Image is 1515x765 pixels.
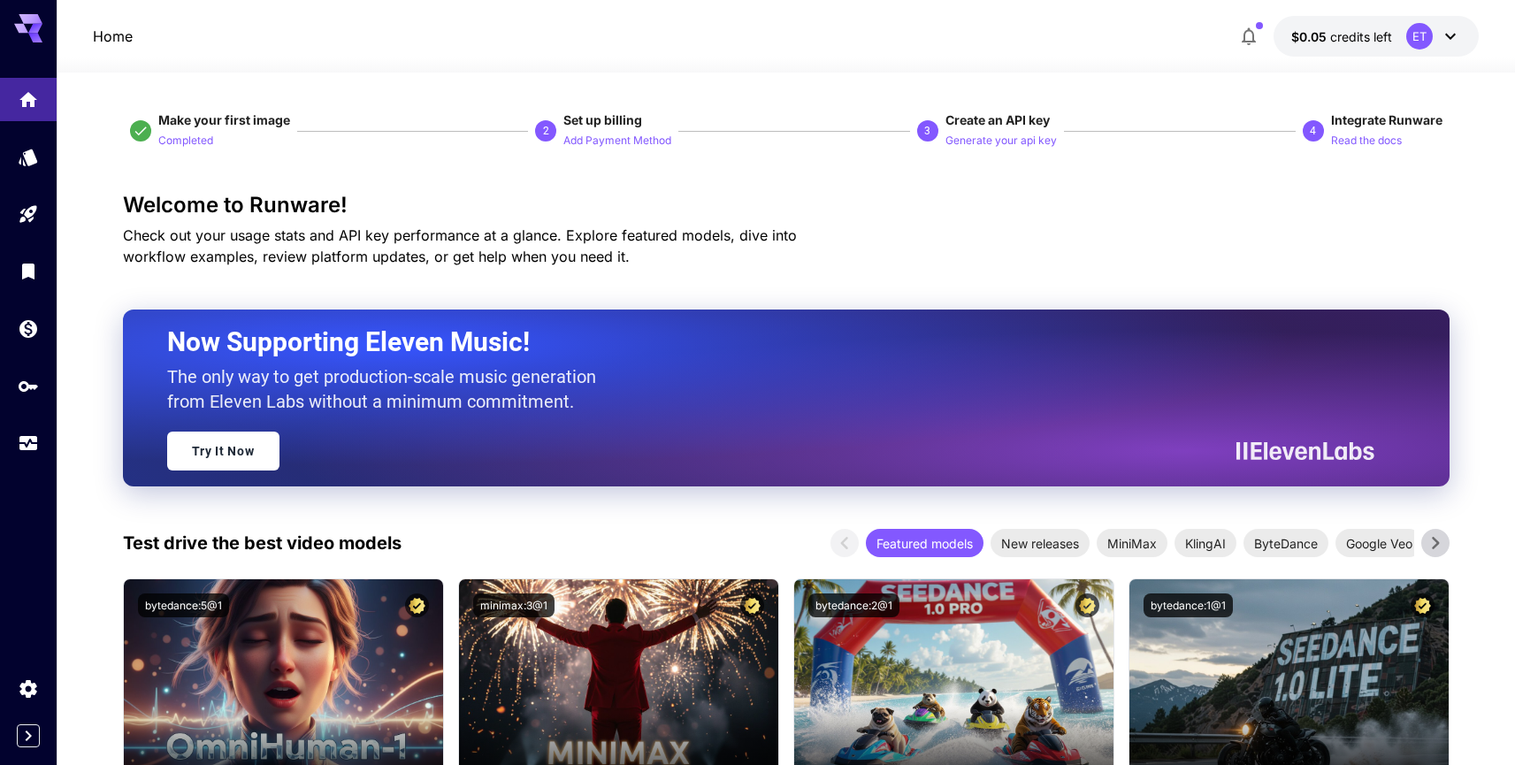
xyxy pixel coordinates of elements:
button: minimax:3@1 [473,593,555,617]
button: Generate your api key [945,129,1057,150]
div: Wallet [18,317,39,340]
div: Home [18,83,39,105]
div: Featured models [866,529,983,557]
div: Google Veo [1335,529,1423,557]
button: Read the docs [1331,129,1402,150]
span: Set up billing [563,112,642,127]
span: $0.05 [1291,29,1330,44]
button: Completed [158,129,213,150]
span: KlingAI [1175,534,1236,553]
button: bytedance:1@1 [1144,593,1233,617]
div: API Keys [18,375,39,397]
nav: breadcrumb [93,26,133,47]
button: Certified Model – Vetted for best performance and includes a commercial license. [740,593,764,617]
h2: Now Supporting Eleven Music! [167,325,1361,359]
div: Usage [18,432,39,455]
div: MiniMax [1097,529,1167,557]
h3: Welcome to Runware! [123,193,1450,218]
div: ET [1406,23,1433,50]
span: Make your first image [158,112,290,127]
p: 3 [924,123,930,139]
div: Library [18,260,39,282]
button: $0.05ET [1274,16,1479,57]
span: Check out your usage stats and API key performance at a glance. Explore featured models, dive int... [123,226,797,265]
div: New releases [991,529,1090,557]
p: The only way to get production-scale music generation from Eleven Labs without a minimum commitment. [167,364,609,414]
button: bytedance:5@1 [138,593,229,617]
span: Integrate Runware [1331,112,1442,127]
p: Test drive the best video models [123,530,402,556]
div: $0.05 [1291,27,1392,46]
p: Read the docs [1331,133,1402,149]
span: New releases [991,534,1090,553]
button: Certified Model – Vetted for best performance and includes a commercial license. [1411,593,1435,617]
p: 4 [1310,123,1316,139]
span: Featured models [866,534,983,553]
div: Settings [18,677,39,700]
span: Google Veo [1335,534,1423,553]
span: ByteDance [1243,534,1328,553]
div: KlingAI [1175,529,1236,557]
button: Certified Model – Vetted for best performance and includes a commercial license. [1075,593,1099,617]
p: 2 [543,123,549,139]
div: ByteDance [1243,529,1328,557]
button: bytedance:2@1 [808,593,899,617]
p: Generate your api key [945,133,1057,149]
button: Certified Model – Vetted for best performance and includes a commercial license. [405,593,429,617]
button: Add Payment Method [563,129,671,150]
span: credits left [1330,29,1392,44]
span: MiniMax [1097,534,1167,553]
button: Expand sidebar [17,724,40,747]
a: Home [93,26,133,47]
a: Try It Now [167,432,279,470]
span: Create an API key [945,112,1050,127]
div: Playground [18,203,39,226]
p: Completed [158,133,213,149]
div: Models [18,146,39,168]
p: Add Payment Method [563,133,671,149]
